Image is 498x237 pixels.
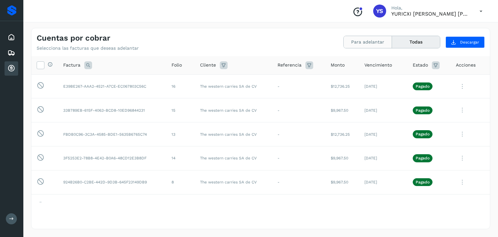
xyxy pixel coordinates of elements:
span: Acciones [456,62,476,69]
td: - [272,122,326,146]
p: Pagado [416,156,430,160]
td: The western carries SA de CV [195,170,272,194]
td: 39CED512-620D-4D95-8512-BF1E8EE2F404 [58,194,166,218]
td: - [272,146,326,170]
div: Embarques [5,46,18,60]
div: Inicio [5,30,18,44]
td: - [272,74,326,98]
td: The western carries SA de CV [195,98,272,122]
td: $9,967.50 [326,170,360,194]
td: 33B789EB-615F-4063-BCD8-10ED96844231 [58,98,166,122]
p: Pagado [416,180,430,184]
td: 8 [166,170,195,194]
td: 14 [166,146,195,170]
td: $9,967.50 [326,98,360,122]
td: 3F5253E2-78B8-4E42-B0A6-48CD12E3B8DF [58,146,166,170]
span: Descargar [460,39,479,45]
p: Hola, [391,5,469,11]
td: [DATE] [359,98,408,122]
span: Estado [413,62,428,69]
span: Monto [331,62,345,69]
td: - [272,194,326,218]
button: Para adelantar [344,36,392,48]
td: 5 [166,194,195,218]
td: The western carries SA de CV [195,74,272,98]
td: - [272,98,326,122]
td: [DATE] [359,146,408,170]
td: The western carries SA de CV [195,146,272,170]
button: Descargar [445,36,485,48]
button: Todas [392,36,440,48]
td: 15 [166,98,195,122]
td: $9,967.50 [326,146,360,170]
span: Vencimiento [364,62,392,69]
td: $12,736.25 [326,194,360,218]
span: Cliente [200,62,216,69]
td: [DATE] [359,74,408,98]
td: [DATE] [359,194,408,218]
span: Factura [63,62,80,69]
td: 16 [166,74,195,98]
td: E39BE267-AAA2-4521-A7CE-EC067803C56C [58,74,166,98]
td: FBDB0C96-3C3A-4585-BDE1-5635B6765C74 [58,122,166,146]
p: YURICXI SARAHI CANIZALES AMPARO [391,11,469,17]
td: [DATE] [359,170,408,194]
td: - [272,170,326,194]
span: Folio [172,62,182,69]
td: The western carries SA de CV [195,194,272,218]
td: $12,736.25 [326,122,360,146]
p: Pagado [416,108,430,113]
div: Cuentas por cobrar [5,61,18,76]
p: Selecciona las facturas que deseas adelantar [37,45,139,51]
span: Referencia [278,62,302,69]
td: The western carries SA de CV [195,122,272,146]
p: Pagado [416,132,430,136]
td: $12,736.25 [326,74,360,98]
td: 13 [166,122,195,146]
p: Pagado [416,84,430,89]
td: 924B26B0-C2BE-442D-9D3B-645F23149DB9 [58,170,166,194]
td: [DATE] [359,122,408,146]
h4: Cuentas por cobrar [37,33,110,43]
